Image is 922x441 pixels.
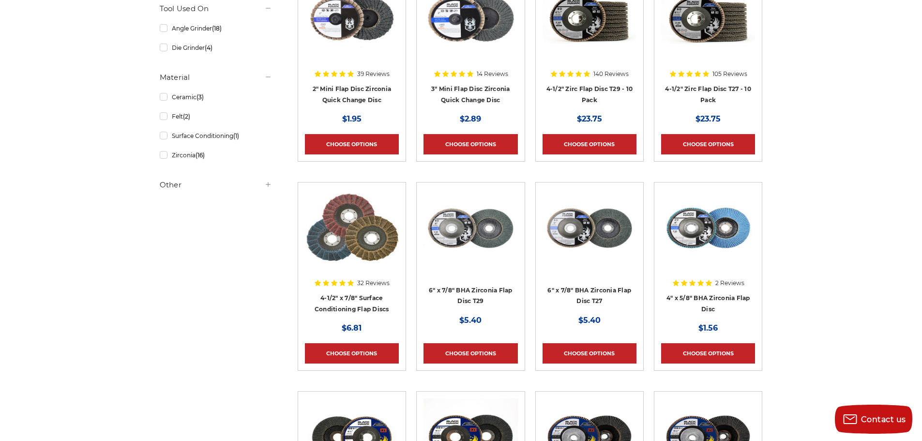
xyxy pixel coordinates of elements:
[160,127,272,144] a: Surface Conditioning
[305,189,399,313] a: Scotch brite flap discs
[543,343,636,364] a: Choose Options
[305,343,399,364] a: Choose Options
[305,189,399,267] img: Scotch brite flap discs
[459,316,482,325] span: $5.40
[196,93,204,101] span: (3)
[578,316,601,325] span: $5.40
[661,189,755,313] a: 4-inch BHA Zirconia flap disc with 40 grit designed for aggressive metal sanding and grinding
[160,20,272,37] a: Angle Grinder
[205,44,212,51] span: (4)
[460,114,481,123] span: $2.89
[160,147,272,164] a: Zirconia
[661,343,755,364] a: Choose Options
[160,72,272,83] h5: Material
[423,343,517,364] a: Choose Options
[861,415,906,424] span: Contact us
[342,114,362,123] span: $1.95
[543,189,636,313] a: Coarse 36 grit BHA Zirconia flap disc, 6-inch, flat T27 for aggressive material removal
[577,114,602,123] span: $23.75
[196,152,205,159] span: (16)
[160,108,272,125] a: Felt
[698,323,718,333] span: $1.56
[661,134,755,154] a: Choose Options
[543,134,636,154] a: Choose Options
[695,114,721,123] span: $23.75
[160,179,272,191] h5: Other
[423,189,517,313] a: Black Hawk 6 inch T29 coarse flap discs, 36 grit for efficient material removal
[543,189,636,267] img: Coarse 36 grit BHA Zirconia flap disc, 6-inch, flat T27 for aggressive material removal
[661,189,755,267] img: 4-inch BHA Zirconia flap disc with 40 grit designed for aggressive metal sanding and grinding
[160,3,272,15] h5: Tool Used On
[342,323,362,333] span: $6.81
[835,405,912,434] button: Contact us
[233,132,239,139] span: (1)
[305,134,399,154] a: Choose Options
[212,25,222,32] span: (18)
[423,189,517,267] img: Black Hawk 6 inch T29 coarse flap discs, 36 grit for efficient material removal
[160,39,272,56] a: Die Grinder
[160,89,272,106] a: Ceramic
[423,134,517,154] a: Choose Options
[183,113,190,120] span: (2)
